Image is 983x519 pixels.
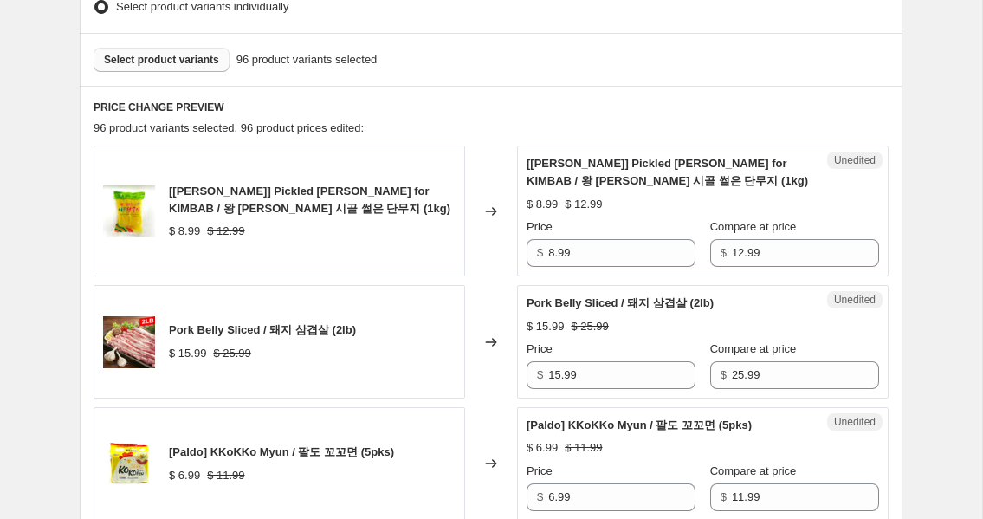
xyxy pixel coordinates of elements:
[834,153,876,167] span: Unedited
[103,316,155,368] img: MeatWeight_0011_PorkBellySliced_80x.jpg
[537,490,543,503] span: $
[169,323,356,336] span: Pork Belly Sliced / 돼지 삼겹살 (2lb)
[94,121,364,134] span: 96 product variants selected. 96 product prices edited:
[834,415,876,429] span: Unedited
[710,342,797,355] span: Compare at price
[236,51,378,68] span: 96 product variants selected
[710,464,797,477] span: Compare at price
[213,345,250,362] strike: $ 25.99
[527,464,553,477] span: Price
[565,439,602,457] strike: $ 11.99
[94,48,230,72] button: Select product variants
[169,223,200,240] div: $ 8.99
[169,185,450,215] span: [[PERSON_NAME]] Pickled [PERSON_NAME] for KIMBAB / 왕 [PERSON_NAME] 시골 썰은 단무지 (1kg)
[710,220,797,233] span: Compare at price
[565,196,602,213] strike: $ 12.99
[721,368,727,381] span: $
[94,101,889,114] h6: PRICE CHANGE PREVIEW
[527,418,752,431] span: [Paldo] KKoKKo Myun / 팔도 꼬꼬면 (5pks)
[207,223,244,240] strike: $ 12.99
[527,196,558,213] div: $ 8.99
[537,246,543,259] span: $
[104,53,219,67] span: Select product variants
[537,368,543,381] span: $
[169,445,394,458] span: [Paldo] KKoKKo Myun / 팔도 꼬꼬면 (5pks)
[834,293,876,307] span: Unedited
[103,185,155,237] img: IMG_0329_80x.jpg
[527,342,553,355] span: Price
[207,467,244,484] strike: $ 11.99
[169,467,200,484] div: $ 6.99
[527,220,553,233] span: Price
[527,157,808,187] span: [[PERSON_NAME]] Pickled [PERSON_NAME] for KIMBAB / 왕 [PERSON_NAME] 시골 썰은 단무지 (1kg)
[527,318,564,335] div: $ 15.99
[169,345,206,362] div: $ 15.99
[527,296,714,309] span: Pork Belly Sliced / 돼지 삼겹살 (2lb)
[571,318,608,335] strike: $ 25.99
[721,246,727,259] span: $
[103,438,155,490] img: IMG_5165_80x.jpg
[721,490,727,503] span: $
[527,439,558,457] div: $ 6.99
